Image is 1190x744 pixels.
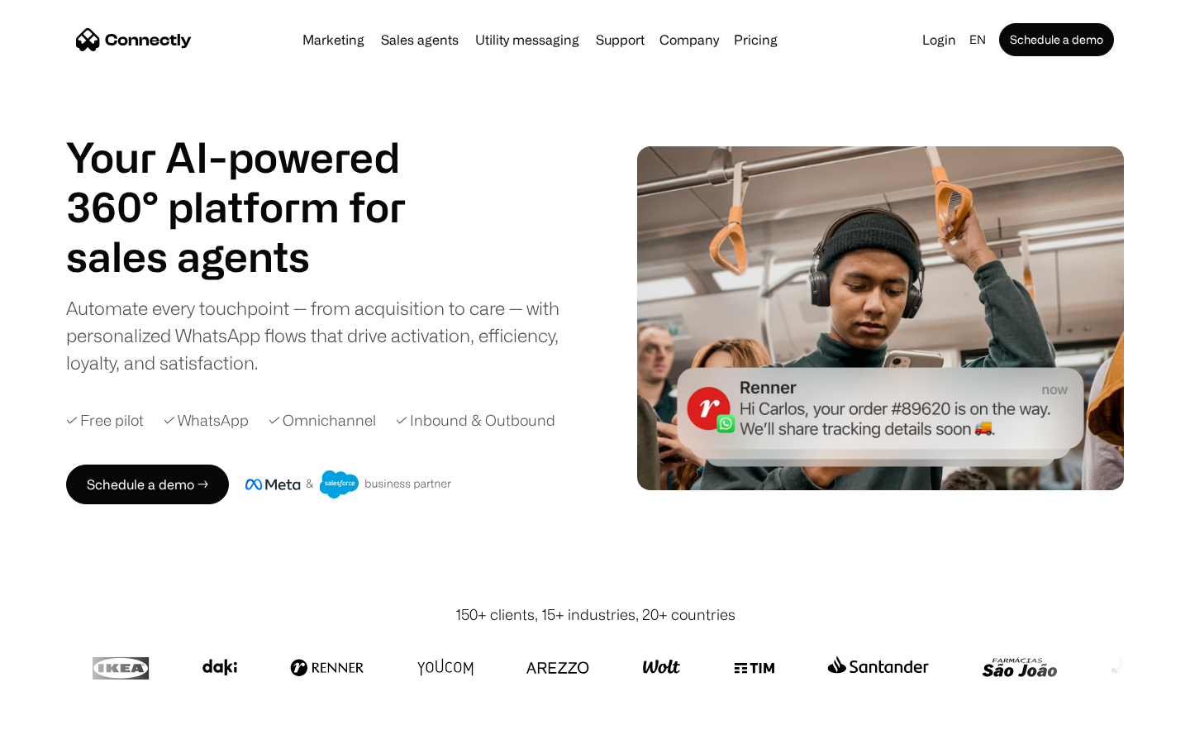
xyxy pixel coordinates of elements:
[296,33,371,46] a: Marketing
[374,33,465,46] a: Sales agents
[33,715,99,738] ul: Language list
[999,23,1114,56] a: Schedule a demo
[916,28,963,51] a: Login
[969,28,986,51] div: en
[66,294,587,376] div: Automate every touchpoint — from acquisition to care — with personalized WhatsApp flows that driv...
[455,603,735,626] div: 150+ clients, 15+ industries, 20+ countries
[396,409,555,432] div: ✓ Inbound & Outbound
[269,409,376,432] div: ✓ Omnichannel
[164,409,249,432] div: ✓ WhatsApp
[66,231,446,281] h1: sales agents
[17,713,99,738] aside: Language selected: English
[727,33,784,46] a: Pricing
[469,33,586,46] a: Utility messaging
[589,33,651,46] a: Support
[245,470,452,498] img: Meta and Salesforce business partner badge.
[66,465,229,504] a: Schedule a demo →
[66,409,144,432] div: ✓ Free pilot
[659,28,719,51] div: Company
[66,132,446,231] h1: Your AI-powered 360° platform for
